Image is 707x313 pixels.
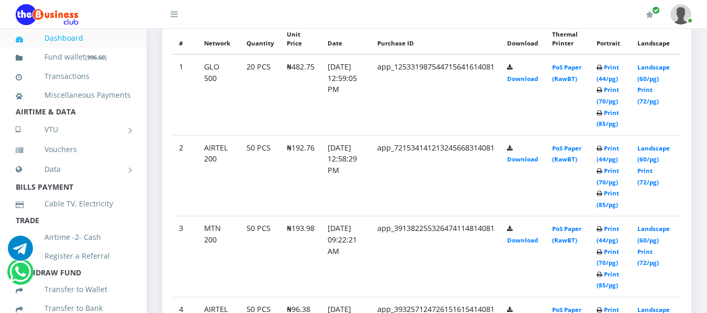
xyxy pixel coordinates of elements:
th: Unit Price [280,23,321,54]
a: Print (70/pg) [597,167,619,186]
td: 2 [173,135,198,216]
td: ₦482.75 [280,54,321,135]
a: Transactions [16,64,131,88]
a: Print (44/pg) [597,144,619,164]
td: app_391382255326474114814081 [371,216,501,297]
td: 50 PCS [240,135,280,216]
th: Quantity [240,23,280,54]
i: Renew/Upgrade Subscription [646,10,654,19]
a: Data [16,156,131,182]
td: 1 [173,54,198,135]
a: Print (85/pg) [597,270,619,289]
a: PoS Paper (RawBT) [552,63,581,83]
td: GLO 500 [198,54,240,135]
a: Fund wallet[996.60] [16,45,131,69]
a: Landscape (60/pg) [637,225,670,244]
a: Print (85/pg) [597,189,619,208]
th: # [173,23,198,54]
a: Download [507,155,538,163]
a: Download [507,75,538,83]
img: Logo [16,4,78,25]
img: User [670,4,691,25]
td: [DATE] 12:58:29 PM [321,135,371,216]
th: Date [321,23,371,54]
th: Download [501,23,546,54]
small: [ ] [85,53,107,61]
td: ₦193.98 [280,216,321,297]
a: Register a Referral [16,244,131,268]
a: Chat for support [8,244,33,261]
td: 3 [173,216,198,297]
td: 50 PCS [240,216,280,297]
td: [DATE] 09:22:21 AM [321,216,371,297]
a: Print (44/pg) [597,63,619,83]
a: Chat for support [9,267,31,284]
td: app_125331987544715641614081 [371,54,501,135]
a: VTU [16,117,131,143]
td: app_721534141213245668314081 [371,135,501,216]
a: PoS Paper (RawBT) [552,225,581,244]
th: Landscape [631,23,681,54]
td: 20 PCS [240,54,280,135]
b: 996.60 [87,53,105,61]
a: Print (72/pg) [637,86,659,105]
a: Airtime -2- Cash [16,225,131,249]
a: Landscape (60/pg) [637,144,670,164]
a: Print (72/pg) [637,248,659,267]
th: Portrait [590,23,631,54]
a: Landscape (60/pg) [637,63,670,83]
td: [DATE] 12:59:05 PM [321,54,371,135]
a: Miscellaneous Payments [16,83,131,107]
a: Print (44/pg) [597,225,619,244]
a: Dashboard [16,26,131,50]
a: Download [507,236,538,244]
a: Print (85/pg) [597,109,619,128]
a: Print (70/pg) [597,248,619,267]
td: MTN 200 [198,216,240,297]
span: Renew/Upgrade Subscription [652,6,660,14]
a: Print (70/pg) [597,86,619,105]
a: Cable TV, Electricity [16,192,131,216]
a: Vouchers [16,137,131,161]
a: Transfer to Wallet [16,277,131,302]
th: Purchase ID [371,23,501,54]
td: AIRTEL 200 [198,135,240,216]
td: ₦192.76 [280,135,321,216]
th: Network [198,23,240,54]
th: Thermal Printer [546,23,590,54]
a: PoS Paper (RawBT) [552,144,581,164]
a: Print (72/pg) [637,167,659,186]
